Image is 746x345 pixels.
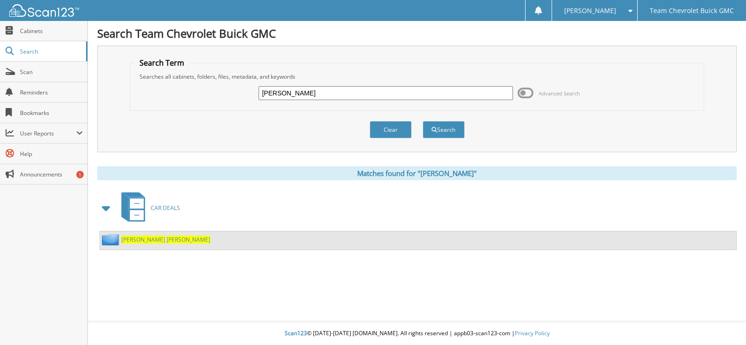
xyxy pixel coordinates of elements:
span: Search [20,47,81,55]
h1: Search Team Chevrolet Buick GMC [97,26,737,41]
span: Team Chevrolet Buick GMC [650,8,734,14]
button: Search [423,121,465,138]
div: Searches all cabinets, folders, files, metadata, and keywords [135,73,699,81]
div: © [DATE]-[DATE] [DOMAIN_NAME]. All rights reserved | appb03-scan123-com | [88,322,746,345]
span: Scan123 [285,329,307,337]
span: CAR DEALS [151,204,180,212]
button: Clear [370,121,412,138]
span: Advanced Search [539,90,580,97]
span: Scan [20,68,83,76]
span: Reminders [20,88,83,96]
a: Privacy Policy [515,329,550,337]
a: CAR DEALS [116,189,180,226]
span: [PERSON_NAME] [121,236,165,244]
span: User Reports [20,129,76,137]
span: Bookmarks [20,109,83,117]
span: Cabinets [20,27,83,35]
span: [PERSON_NAME] [564,8,616,14]
img: scan123-logo-white.svg [9,4,79,17]
span: [PERSON_NAME] [167,236,210,244]
img: folder2.png [102,234,121,245]
legend: Search Term [135,58,189,68]
div: 1 [76,171,84,178]
div: Matches found for "[PERSON_NAME]" [97,166,737,180]
a: [PERSON_NAME] [PERSON_NAME] [121,236,210,244]
span: Help [20,150,83,158]
span: Announcements [20,170,83,178]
